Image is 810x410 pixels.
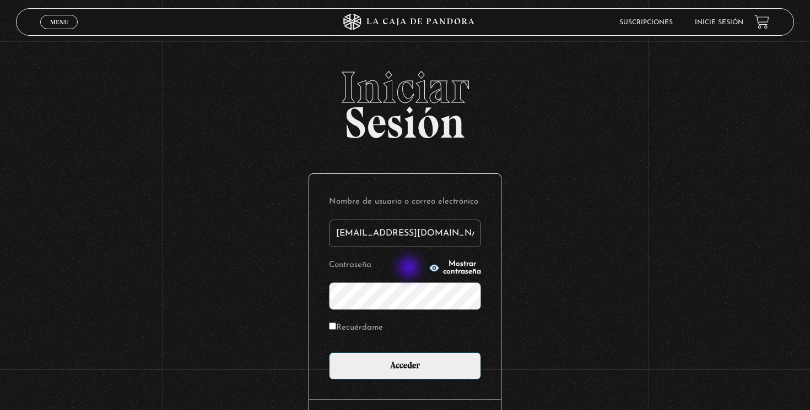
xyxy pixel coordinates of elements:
span: Cerrar [46,28,72,36]
input: Recuérdame [329,322,336,330]
label: Contraseña [329,257,425,274]
a: Suscripciones [619,19,673,26]
a: View your shopping cart [754,14,769,29]
button: Mostrar contraseña [429,260,481,276]
span: Menu [50,19,68,25]
a: Inicie sesión [695,19,743,26]
label: Nombre de usuario o correo electrónico [329,194,481,211]
span: Mostrar contraseña [443,260,481,276]
h2: Sesión [16,65,793,136]
span: Iniciar [16,65,793,110]
input: Acceder [329,352,481,380]
label: Recuérdame [329,320,383,337]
